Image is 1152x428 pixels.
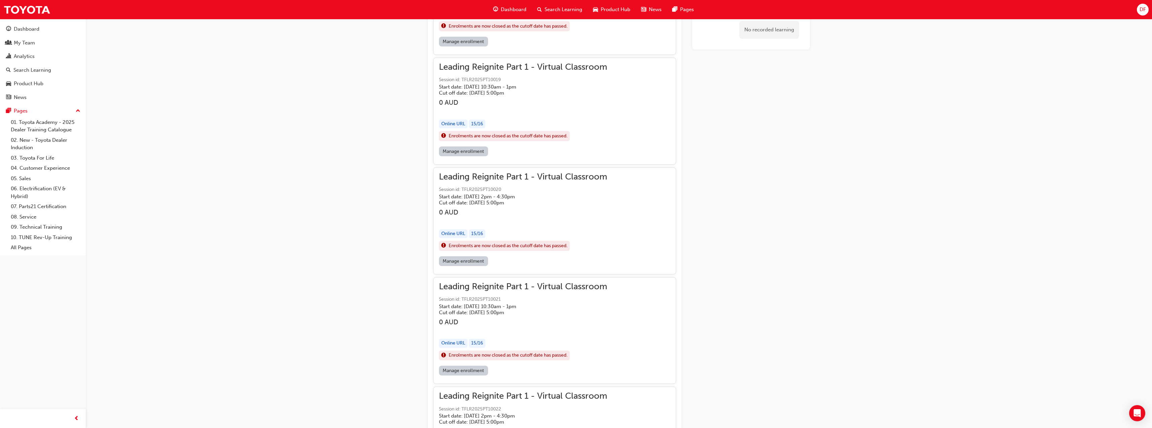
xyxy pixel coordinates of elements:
a: All Pages [8,242,83,253]
div: Pages [14,107,28,115]
a: 06. Electrification (EV & Hybrid) [8,184,83,201]
a: Manage enrollment [439,37,488,46]
span: car-icon [6,81,11,87]
h5: Start date: [DATE] 2pm - 4:30pm [439,413,596,419]
a: 08. Service [8,212,83,222]
span: guage-icon [6,26,11,32]
span: Session id: TFLR2025PT10022 [439,405,607,413]
span: Product Hub [601,6,630,13]
span: exclaim-icon [441,132,446,140]
div: Online URL [439,229,468,238]
div: No recorded learning [739,21,799,39]
button: Pages [3,105,83,117]
span: DF [1140,6,1146,13]
a: 02. New - Toyota Dealer Induction [8,135,83,153]
a: 10. TUNE Rev-Up Training [8,232,83,243]
a: 07. Parts21 Certification [8,201,83,212]
span: news-icon [641,5,646,14]
a: 09. Technical Training [8,222,83,232]
div: 15 / 16 [469,339,485,348]
a: Manage enrollment [439,256,488,266]
span: search-icon [6,67,11,73]
span: Leading Reignite Part 1 - Virtual Classroom [439,283,607,291]
h5: Cut off date: [DATE] 5:00pm [439,309,596,316]
span: Session id: TFLR2025PT10021 [439,296,607,303]
h5: Start date: [DATE] 2pm - 4:30pm [439,194,596,200]
a: Analytics [3,50,83,63]
span: prev-icon [74,415,79,423]
span: Session id: TFLR2025PT10019 [439,76,607,84]
button: DashboardMy TeamAnalyticsSearch LearningProduct HubNews [3,22,83,105]
span: Enrolments are now closed as the cutoff date has passed. [449,242,567,250]
button: Leading Reignite Part 1 - Virtual ClassroomSession id: TFLR2025PT10020Start date: [DATE] 2pm - 4:... [439,173,670,269]
button: Leading Reignite Part 1 - Virtual ClassroomSession id: TFLR2025PT10021Start date: [DATE] 10:30am ... [439,283,670,378]
a: Dashboard [3,23,83,35]
div: Analytics [14,53,35,60]
div: 15 / 16 [469,229,485,238]
span: Enrolments are now closed as the cutoff date has passed. [449,352,567,359]
span: Leading Reignite Part 1 - Virtual Classroom [439,173,607,181]
div: Dashboard [14,25,39,33]
a: 01. Toyota Academy - 2025 Dealer Training Catalogue [8,117,83,135]
span: Leading Reignite Part 1 - Virtual Classroom [439,392,607,400]
img: Trak [3,2,50,17]
h3: 0 AUD [439,99,607,106]
span: Enrolments are now closed as the cutoff date has passed. [449,23,567,30]
h5: Start date: [DATE] 10:30am - 1pm [439,84,596,90]
div: Open Intercom Messenger [1129,405,1145,421]
span: guage-icon [493,5,498,14]
span: Pages [680,6,694,13]
span: search-icon [537,5,542,14]
div: Online URL [439,339,468,348]
a: Manage enrollment [439,146,488,156]
div: Online URL [439,120,468,129]
div: 15 / 16 [469,120,485,129]
span: News [649,6,662,13]
a: My Team [3,37,83,49]
span: exclaim-icon [441,351,446,360]
div: News [14,94,27,101]
div: My Team [14,39,35,47]
span: exclaim-icon [441,22,446,31]
span: pages-icon [672,5,677,14]
a: search-iconSearch Learning [532,3,588,17]
span: Session id: TFLR2025PT10020 [439,186,607,194]
h5: Start date: [DATE] 10:30am - 1pm [439,303,596,309]
div: Product Hub [14,80,43,88]
h5: Cut off date: [DATE] 5:00pm [439,200,596,206]
a: car-iconProduct Hub [588,3,636,17]
a: pages-iconPages [667,3,699,17]
a: news-iconNews [636,3,667,17]
button: DF [1137,4,1149,15]
span: Leading Reignite Part 1 - Virtual Classroom [439,63,607,71]
span: Dashboard [501,6,526,13]
span: up-icon [76,107,80,116]
h3: 0 AUD [439,208,607,216]
span: car-icon [593,5,598,14]
div: Search Learning [13,66,51,74]
span: Enrolments are now closed as the cutoff date has passed. [449,132,567,140]
a: Search Learning [3,64,83,76]
span: people-icon [6,40,11,46]
h5: Cut off date: [DATE] 5:00pm [439,90,596,96]
h5: Cut off date: [DATE] 5:00pm [439,419,596,425]
a: News [3,91,83,104]
span: pages-icon [6,108,11,114]
span: news-icon [6,95,11,101]
a: 05. Sales [8,173,83,184]
a: 04. Customer Experience [8,163,83,173]
a: guage-iconDashboard [488,3,532,17]
span: exclaim-icon [441,241,446,250]
a: Product Hub [3,77,83,90]
h3: 0 AUD [439,318,607,326]
a: 03. Toyota For Life [8,153,83,163]
span: chart-icon [6,54,11,60]
span: Search Learning [545,6,582,13]
button: Leading Reignite Part 1 - Virtual ClassroomSession id: TFLR2025PT10019Start date: [DATE] 10:30am ... [439,63,670,159]
a: Manage enrollment [439,366,488,375]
